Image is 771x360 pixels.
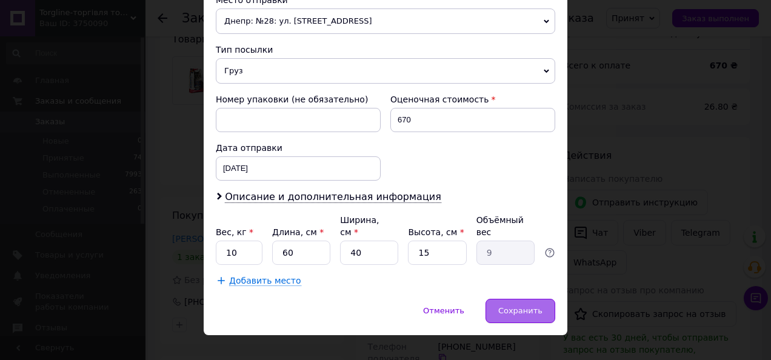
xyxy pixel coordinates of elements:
[216,45,273,55] span: Тип посылки
[408,227,464,237] label: Высота, см
[216,227,253,237] label: Вес, кг
[225,191,441,203] span: Описание и дополнительная информация
[498,306,542,315] span: Сохранить
[216,58,555,84] span: Груз
[390,93,555,105] div: Оценочная стоимость
[229,276,301,286] span: Добавить место
[476,214,535,238] div: Объёмный вес
[272,227,324,237] label: Длина, см
[423,306,464,315] span: Отменить
[216,93,381,105] div: Номер упаковки (не обязательно)
[340,215,379,237] label: Ширина, см
[216,8,555,34] span: Днепр: №28: ул. [STREET_ADDRESS]
[216,142,381,154] div: Дата отправки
